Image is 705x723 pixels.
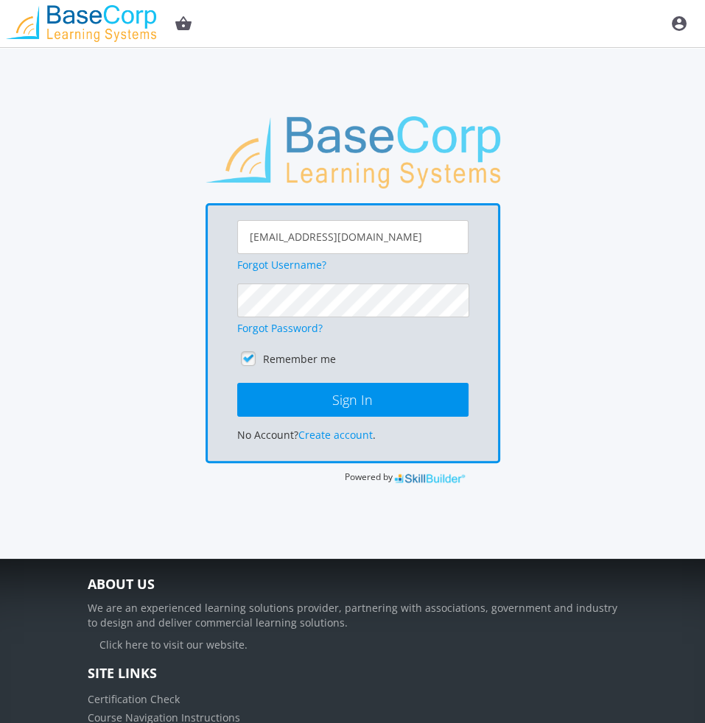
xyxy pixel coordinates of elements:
[175,15,192,32] mat-icon: shopping_basket
[298,428,373,442] a: Create account
[237,258,326,272] a: Forgot Username?
[88,601,618,630] p: We are an experienced learning solutions provider, partnering with associations, government and i...
[670,15,688,32] mat-icon: account_circle
[394,470,466,485] img: SkillBuilder
[88,577,618,592] h4: About Us
[99,638,248,652] a: Click here to visit our website.
[237,428,376,442] span: No Account? .
[344,470,392,483] span: Powered by
[263,352,336,367] label: Remember me
[88,692,180,706] a: Certification Check
[237,383,469,417] button: Sign In
[237,220,469,254] input: Username
[237,321,323,335] a: Forgot Password?
[88,666,618,681] h4: Site Links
